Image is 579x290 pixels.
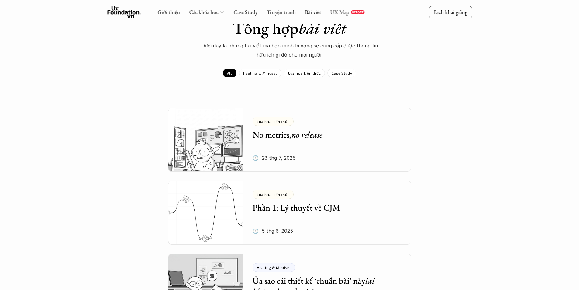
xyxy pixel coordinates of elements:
[253,153,295,162] p: 🕔 28 thg 7, 2025
[429,6,472,18] a: Lịch khai giảng
[332,71,352,75] p: Case Study
[183,18,396,38] h1: Tổng hợp
[434,9,467,16] p: Lịch khai giảng
[352,10,363,14] p: REPORT
[327,69,356,77] a: Case Study
[227,71,232,75] p: All
[157,9,180,16] a: Giới thiệu
[253,202,393,213] h5: Phần 1: Lý thuyết về CJM
[298,17,346,39] em: bài viết
[291,129,322,140] em: no release
[239,69,281,77] a: Healing & Mindset
[257,119,289,124] p: Lúa hóa kiến thức
[351,10,364,14] a: REPORT
[267,9,296,16] a: Truyện tranh
[189,9,218,16] a: Các khóa học
[257,192,289,197] p: Lúa hóa kiến thức
[253,226,293,236] p: 🕔 5 thg 6, 2025
[168,181,411,245] a: Lúa hóa kiến thứcPhần 1: Lý thuyết về CJM🕔 5 thg 6, 2025
[330,9,349,16] a: UX Map
[257,265,291,270] p: Healing & Mindset
[288,71,321,75] p: Lúa hóa kiến thức
[233,9,257,16] a: Case Study
[284,69,325,77] a: Lúa hóa kiến thức
[305,9,321,16] a: Bài viết
[253,129,393,140] h5: No metrics,
[168,108,411,172] a: Lúa hóa kiến thứcNo metrics,no release🕔 28 thg 7, 2025
[243,71,277,75] p: Healing & Mindset
[198,41,381,60] p: Dưới dây là những bài viết mà bọn mình hi vọng sẽ cung cấp được thông tin hữu ích gì đó cho mọi n...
